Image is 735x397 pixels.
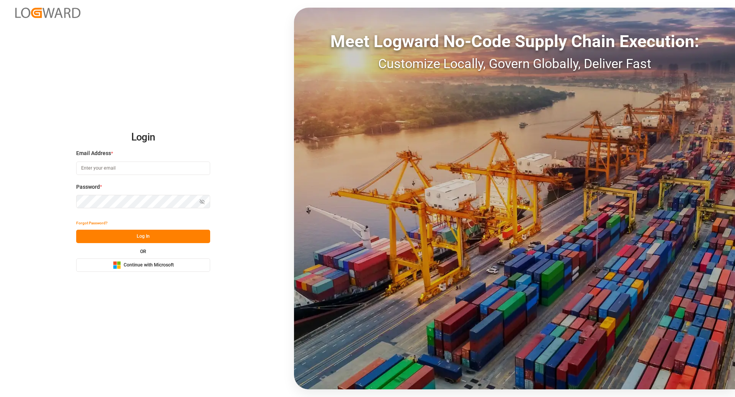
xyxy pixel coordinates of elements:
span: Password [76,183,100,191]
div: Customize Locally, Govern Globally, Deliver Fast [294,54,735,74]
img: Logward_new_orange.png [15,8,80,18]
button: Continue with Microsoft [76,258,210,272]
small: OR [140,249,146,254]
span: Continue with Microsoft [124,262,174,269]
span: Email Address [76,149,111,157]
button: Log In [76,230,210,243]
div: Meet Logward No-Code Supply Chain Execution: [294,29,735,54]
input: Enter your email [76,162,210,175]
button: Forgot Password? [76,216,108,230]
h2: Login [76,125,210,150]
